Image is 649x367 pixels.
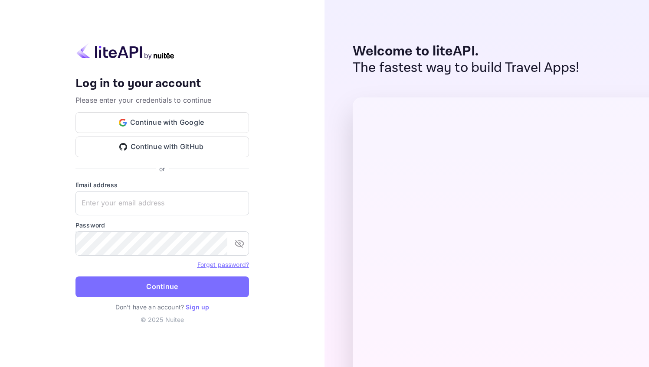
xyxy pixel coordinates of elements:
a: Forget password? [197,260,249,269]
p: Please enter your credentials to continue [75,95,249,105]
h4: Log in to your account [75,76,249,91]
p: Welcome to liteAPI. [353,43,580,60]
input: Enter your email address [75,191,249,215]
button: Continue [75,276,249,297]
button: toggle password visibility [231,235,248,252]
button: Continue with Google [75,112,249,133]
a: Sign up [186,303,209,311]
p: The fastest way to build Travel Apps! [353,60,580,76]
img: liteapi [75,43,175,60]
a: Forget password? [197,261,249,268]
button: Continue with GitHub [75,136,249,157]
p: or [159,164,165,173]
p: © 2025 Nuitee [75,315,249,324]
p: Don't have an account? [75,302,249,312]
label: Email address [75,180,249,189]
label: Password [75,221,249,230]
